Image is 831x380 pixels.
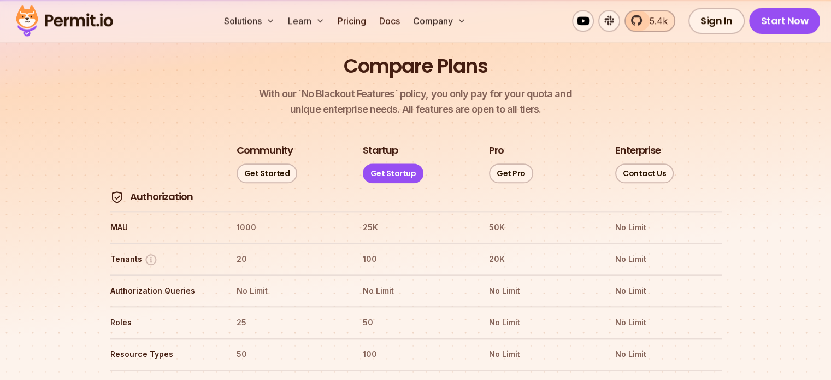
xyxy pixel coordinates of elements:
[237,144,293,157] h3: Community
[362,219,469,236] th: 25K
[624,10,675,32] a: 5.4k
[749,8,821,34] a: Start Now
[615,314,721,331] th: No Limit
[236,314,343,331] th: 25
[110,282,216,300] th: Authorization Queries
[130,190,193,204] h4: Authorization
[615,163,674,183] a: Contact Us
[363,144,398,157] h3: Startup
[615,219,721,236] th: No Limit
[489,144,504,157] h3: Pro
[259,86,571,102] span: With our `No Blackout Features` policy, you only pay for your quota and
[363,163,424,183] a: Get Startup
[236,250,343,268] th: 20
[362,314,469,331] th: 50
[488,346,595,363] th: No Limit
[615,282,721,300] th: No Limit
[489,163,533,183] a: Get Pro
[236,219,343,236] th: 1000
[615,346,721,363] th: No Limit
[110,253,158,266] button: Tenants
[236,346,343,363] th: 50
[237,163,298,183] a: Get Started
[236,282,343,300] th: No Limit
[488,314,595,331] th: No Limit
[362,250,469,268] th: 100
[284,10,329,32] button: Learn
[110,219,216,236] th: MAU
[488,282,595,300] th: No Limit
[259,86,571,117] p: unique enterprise needs. All features are open to all tiers.
[488,219,595,236] th: 50K
[110,191,123,204] img: Authorization
[615,144,661,157] h3: Enterprise
[488,250,595,268] th: 20K
[409,10,470,32] button: Company
[375,10,404,32] a: Docs
[220,10,279,32] button: Solutions
[110,314,216,331] th: Roles
[333,10,370,32] a: Pricing
[110,346,216,363] th: Resource Types
[615,250,721,268] th: No Limit
[344,52,488,80] h2: Compare Plans
[11,2,118,39] img: Permit logo
[688,8,745,34] a: Sign In
[643,14,668,27] span: 5.4k
[362,282,469,300] th: No Limit
[362,346,469,363] th: 100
